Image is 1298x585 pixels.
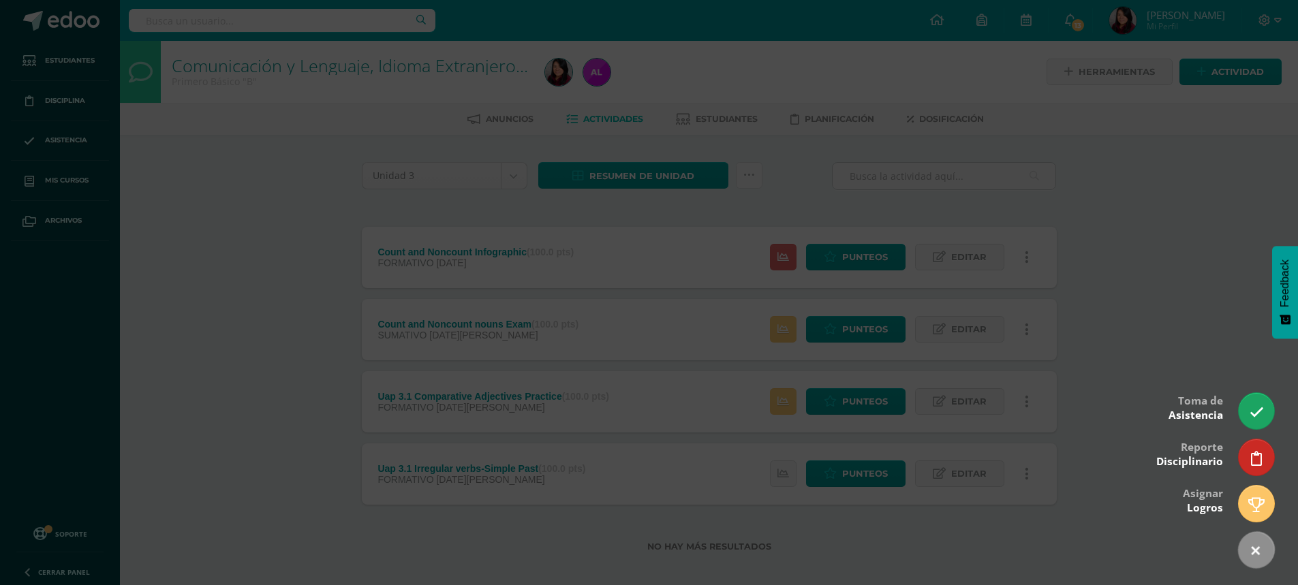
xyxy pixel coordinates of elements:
[1156,431,1223,475] div: Reporte
[1183,477,1223,522] div: Asignar
[1156,454,1223,469] span: Disciplinario
[1272,246,1298,338] button: Feedback - Mostrar encuesta
[1279,259,1291,307] span: Feedback
[1169,408,1223,422] span: Asistencia
[1169,385,1223,429] div: Toma de
[1187,501,1223,515] span: Logros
